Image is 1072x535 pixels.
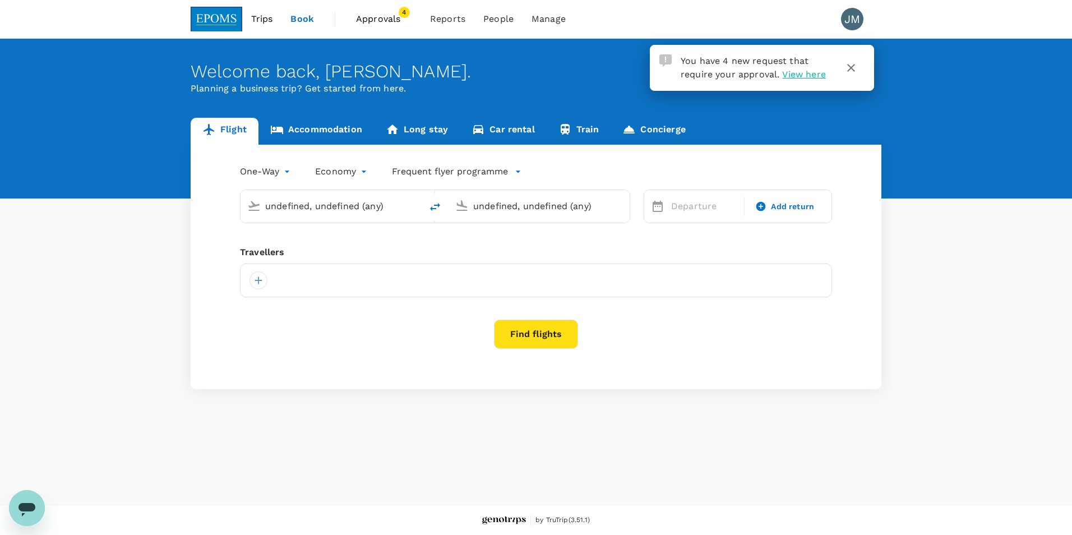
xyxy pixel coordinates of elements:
[782,69,825,80] span: View here
[356,12,412,26] span: Approvals
[622,205,624,207] button: Open
[191,82,881,95] p: Planning a business trip? Get started from here.
[399,7,410,18] span: 4
[681,56,808,80] span: You have 4 new request that require your approval.
[535,515,590,526] span: by TruTrip ( 3.51.1 )
[414,205,416,207] button: Open
[547,118,611,145] a: Train
[430,12,465,26] span: Reports
[315,163,369,181] div: Economy
[191,7,242,31] img: EPOMS SDN BHD
[374,118,460,145] a: Long stay
[240,246,832,259] div: Travellers
[841,8,863,30] div: JM
[9,490,45,526] iframe: Button to launch messaging window
[460,118,547,145] a: Car rental
[473,197,606,215] input: Going to
[482,516,526,525] img: Genotrips - EPOMS
[240,163,293,181] div: One-Way
[671,200,737,213] p: Departure
[611,118,697,145] a: Concierge
[422,193,449,220] button: delete
[483,12,514,26] span: People
[392,165,508,178] p: Frequent flyer programme
[265,197,398,215] input: Depart from
[258,118,374,145] a: Accommodation
[392,165,521,178] button: Frequent flyer programme
[290,12,314,26] span: Book
[191,118,258,145] a: Flight
[494,320,578,349] button: Find flights
[659,54,672,67] img: Approval Request
[251,12,273,26] span: Trips
[532,12,566,26] span: Manage
[771,201,814,213] span: Add return
[191,61,881,82] div: Welcome back , [PERSON_NAME] .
